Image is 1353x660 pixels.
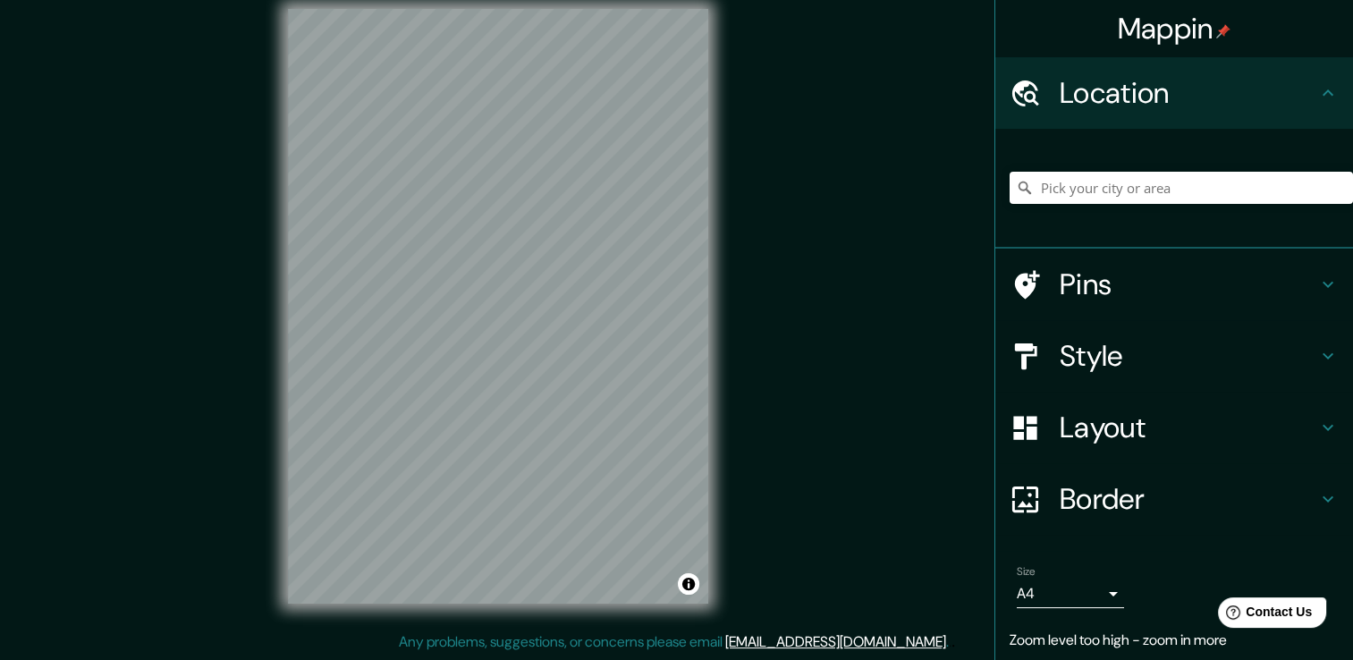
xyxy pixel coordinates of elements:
label: Size [1017,564,1036,580]
img: pin-icon.png [1216,24,1230,38]
p: Any problems, suggestions, or concerns please email . [399,631,949,653]
h4: Border [1060,481,1317,517]
iframe: Help widget launcher [1194,590,1333,640]
input: Pick your city or area [1010,172,1353,204]
button: Toggle attribution [678,573,699,595]
div: A4 [1017,580,1124,608]
h4: Style [1060,338,1317,374]
div: Location [995,57,1353,129]
a: [EMAIL_ADDRESS][DOMAIN_NAME] [725,632,946,651]
div: . [951,631,955,653]
h4: Location [1060,75,1317,111]
h4: Pins [1060,267,1317,302]
div: Layout [995,392,1353,463]
div: Style [995,320,1353,392]
div: Pins [995,249,1353,320]
div: Border [995,463,1353,535]
h4: Mappin [1118,11,1231,47]
canvas: Map [288,9,708,604]
div: . [949,631,951,653]
p: Zoom level too high - zoom in more [1010,630,1339,651]
h4: Layout [1060,410,1317,445]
